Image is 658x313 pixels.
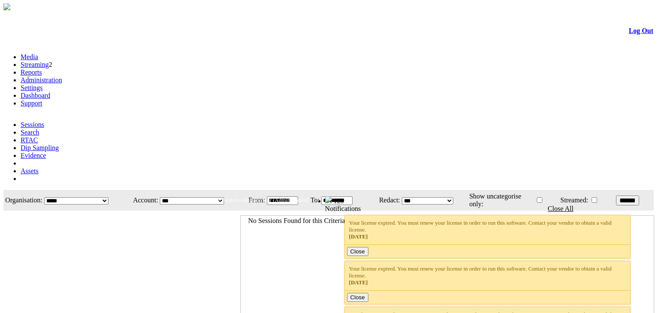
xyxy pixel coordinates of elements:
[21,121,44,128] a: Sessions
[21,99,42,107] a: Support
[347,293,368,302] button: Close
[21,69,42,76] a: Reports
[21,76,62,84] a: Administration
[21,136,38,144] a: RTAC
[21,152,46,159] a: Evidence
[325,205,637,213] div: Notifications
[334,197,344,205] span: 128
[199,197,308,203] span: Welcome, System Administrator (Administrator)
[548,205,574,212] a: Close All
[21,129,39,136] a: Search
[21,92,50,99] a: Dashboard
[325,196,332,203] img: bell25.png
[349,265,626,286] div: Your license expired. You must renew your license in order to run this software. Contact your ven...
[3,3,10,10] img: arrow-3.png
[347,247,368,256] button: Close
[21,167,39,175] a: Assets
[349,279,368,286] span: [DATE]
[21,144,59,151] a: Dip Sampling
[126,191,159,210] td: Account:
[349,233,368,240] span: [DATE]
[21,61,49,68] a: Streaming
[4,191,43,210] td: Organisation:
[21,53,38,60] a: Media
[349,220,626,240] div: Your license expired. You must renew your license in order to run this software. Contact your ven...
[49,61,52,68] span: 2
[629,27,653,34] a: Log Out
[21,84,43,91] a: Settings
